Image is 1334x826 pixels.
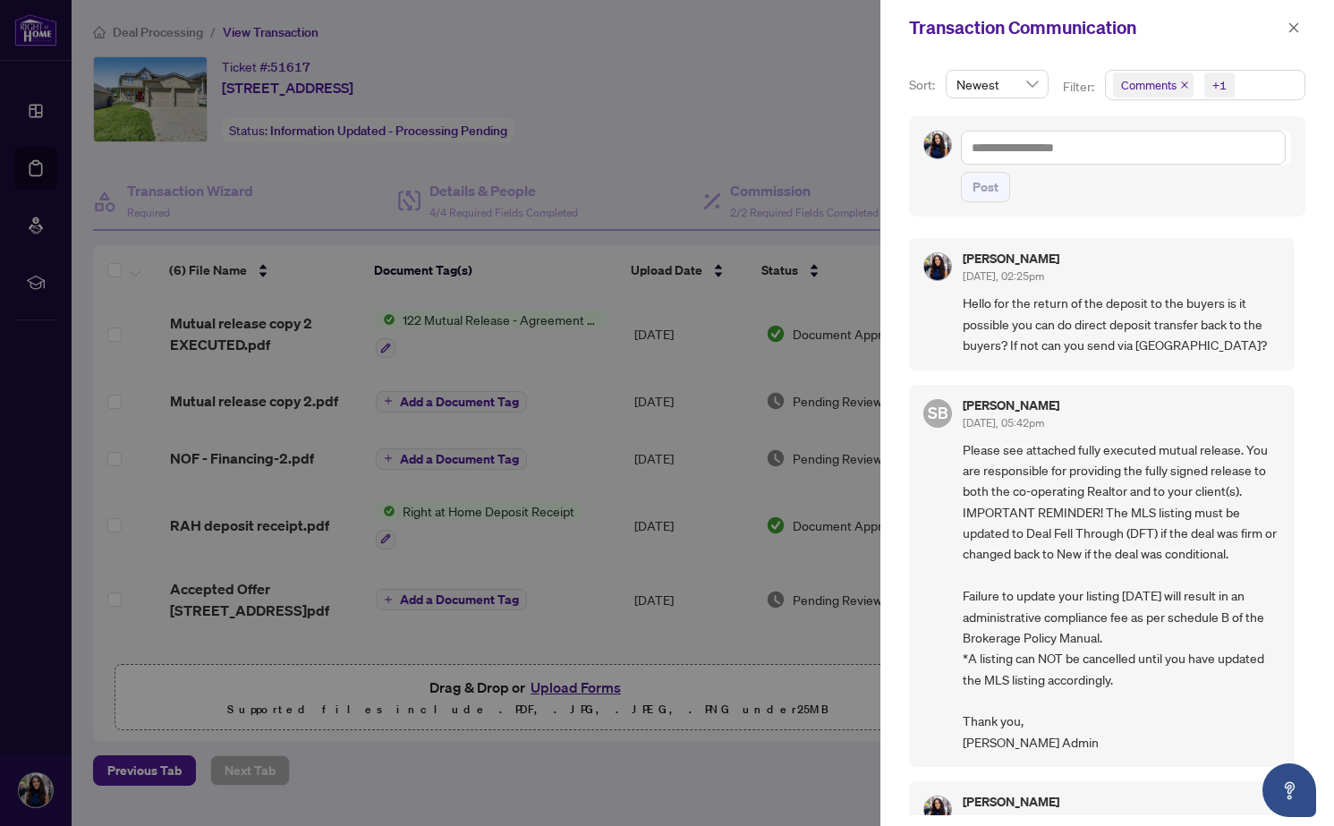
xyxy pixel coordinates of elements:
span: Newest [956,71,1038,98]
img: Profile Icon [924,132,951,158]
span: Comments [1113,72,1194,98]
h5: [PERSON_NAME] [963,399,1059,412]
span: [DATE], 02:25pm [963,269,1044,283]
img: Profile Icon [924,796,951,823]
div: Transaction Communication [909,14,1282,41]
span: Hello for the return of the deposit to the buyers is it possible you can do direct deposit transf... [963,293,1280,355]
button: Post [961,172,1010,202]
span: Comments [1121,76,1177,94]
span: Please see attached fully executed mutual release. You are responsible for providing the fully si... [963,439,1280,754]
p: Filter: [1063,77,1097,97]
span: [DATE], 11:46am [963,813,1043,826]
div: +1 [1212,76,1227,94]
img: Profile Icon [924,253,951,280]
button: Open asap [1262,763,1316,817]
h5: [PERSON_NAME] [963,796,1059,808]
span: SB [928,400,948,425]
span: close [1287,21,1300,34]
span: close [1180,81,1189,89]
h5: [PERSON_NAME] [963,252,1059,265]
span: [DATE], 05:42pm [963,416,1044,430]
p: Sort: [909,75,939,95]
